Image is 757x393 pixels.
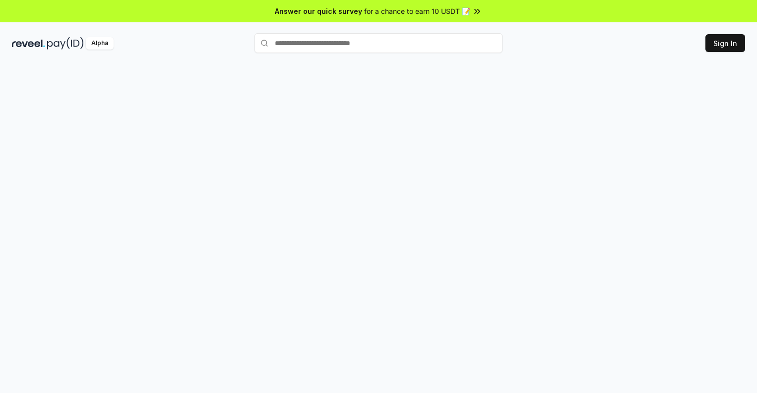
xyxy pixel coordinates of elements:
[705,34,745,52] button: Sign In
[47,37,84,50] img: pay_id
[364,6,470,16] span: for a chance to earn 10 USDT 📝
[86,37,114,50] div: Alpha
[275,6,362,16] span: Answer our quick survey
[12,37,45,50] img: reveel_dark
